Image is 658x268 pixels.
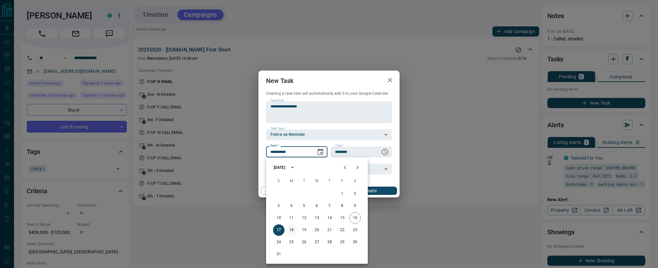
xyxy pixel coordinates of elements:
[273,200,284,212] button: 3
[286,237,297,248] button: 25
[273,175,284,188] span: Sunday
[298,212,310,224] button: 12
[271,144,278,148] label: Date
[337,224,348,236] button: 22
[324,200,335,212] button: 7
[379,146,391,158] button: Choose time, selected time is 6:00 AM
[349,224,361,236] button: 23
[271,99,284,103] label: Task Note
[286,224,297,236] button: 18
[298,224,310,236] button: 19
[324,237,335,248] button: 28
[287,162,298,173] button: calendar view is open, switch to year view
[337,212,348,224] button: 15
[337,237,348,248] button: 29
[273,224,284,236] button: 17
[324,224,335,236] button: 21
[286,212,297,224] button: 11
[311,237,323,248] button: 27
[314,146,327,158] button: Choose date, selected date is Aug 17, 2025
[311,175,323,188] span: Wednesday
[337,175,348,188] span: Friday
[324,175,335,188] span: Thursday
[286,200,297,212] button: 4
[261,187,315,195] button: Cancel
[286,175,297,188] span: Monday
[349,200,361,212] button: 9
[349,188,361,200] button: 2
[298,200,310,212] button: 5
[273,237,284,248] button: 24
[271,127,285,131] label: Task Type
[337,188,348,200] button: 1
[298,175,310,188] span: Tuesday
[343,187,397,195] button: Create
[324,212,335,224] button: 14
[339,161,351,174] button: Previous month
[337,200,348,212] button: 8
[298,237,310,248] button: 26
[349,212,361,224] button: 16
[273,249,284,260] button: 31
[266,129,392,140] div: Follow up Reminder
[273,212,284,224] button: 10
[266,91,392,96] p: Creating a task here will automatically add it to your Google Calendar.
[274,165,285,170] div: [DATE]
[311,224,323,236] button: 20
[335,144,343,148] label: Time
[311,200,323,212] button: 6
[258,71,301,91] h2: New Task
[349,175,361,188] span: Saturday
[349,237,361,248] button: 30
[351,161,364,174] button: Next month
[311,212,323,224] button: 13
